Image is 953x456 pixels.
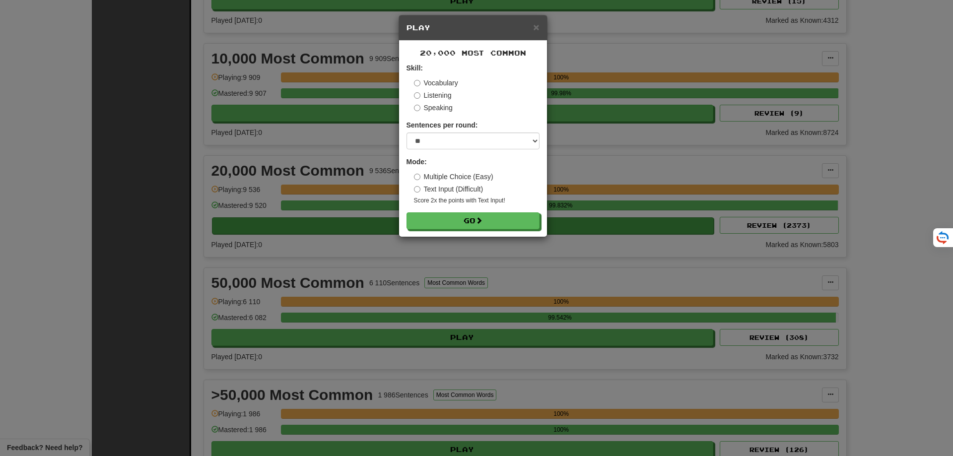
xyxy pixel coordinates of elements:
span: × [533,21,539,33]
input: Vocabulary [414,80,420,86]
span: 20,000 Most Common [420,49,526,57]
input: Multiple Choice (Easy) [414,174,420,180]
input: Text Input (Difficult) [414,186,420,193]
label: Text Input (Difficult) [414,184,483,194]
label: Listening [414,90,452,100]
label: Sentences per round: [407,120,478,130]
input: Speaking [414,105,420,111]
h5: Play [407,23,540,33]
strong: Mode: [407,158,427,166]
small: Score 2x the points with Text Input ! [414,196,540,205]
button: Go [407,212,540,229]
button: Close [533,22,539,32]
input: Listening [414,92,420,99]
label: Multiple Choice (Easy) [414,172,493,182]
label: Speaking [414,103,453,113]
label: Vocabulary [414,78,458,88]
strong: Skill: [407,64,423,72]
